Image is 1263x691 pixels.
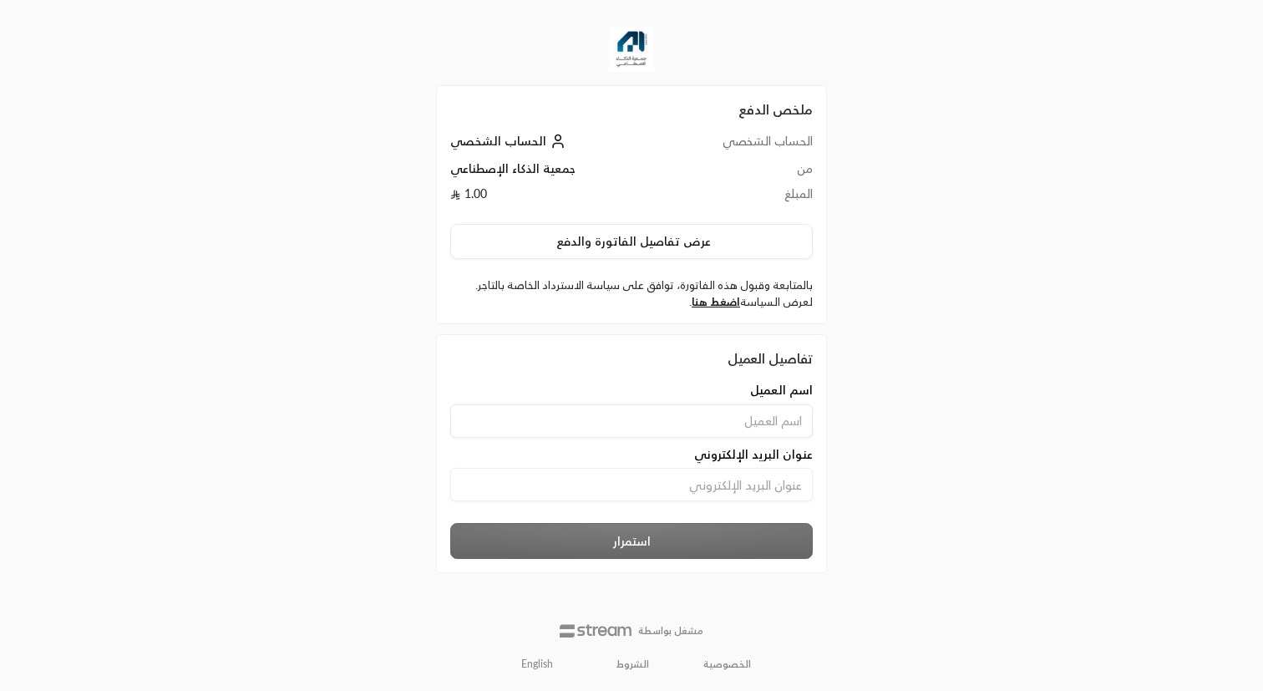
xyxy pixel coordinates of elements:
a: الشروط [616,658,649,671]
td: جمعية الذكاء الإصطناعي [450,160,661,185]
td: المبلغ [661,185,813,211]
div: تفاصيل العميل [450,348,813,368]
a: الخصوصية [703,658,751,671]
td: الحساب الشخصي [661,133,813,160]
p: مشغل بواسطة [638,624,703,638]
label: بالمتابعة وقبول هذه الفاتورة، توافق على سياسة الاسترداد الخاصة بالتاجر. لعرض السياسة . [450,277,813,310]
span: عنوان البريد الإلكتروني [694,446,813,463]
img: Company Logo [609,27,654,72]
td: 1.00 [450,185,661,211]
a: الحساب الشخصي [450,134,570,148]
td: من [661,160,813,185]
input: اسم العميل [450,404,813,438]
h2: ملخص الدفع [450,99,813,119]
a: English [512,651,562,678]
span: الحساب الشخصي [450,134,546,148]
a: اضغط هنا [692,295,740,308]
span: اسم العميل [750,382,813,399]
input: عنوان البريد الإلكتروني [450,468,813,501]
button: عرض تفاصيل الفاتورة والدفع [450,224,813,259]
